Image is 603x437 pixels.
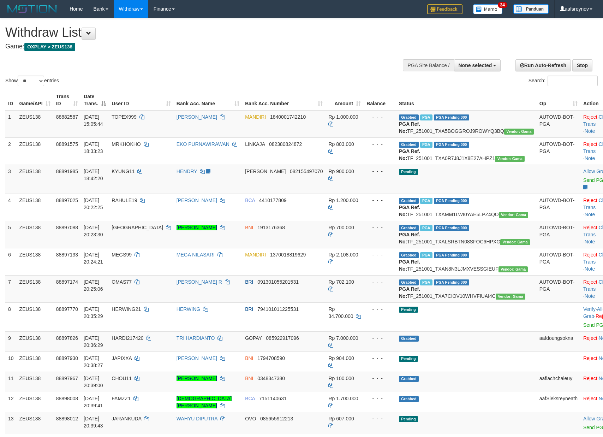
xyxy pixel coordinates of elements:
a: Note [585,239,595,244]
span: Vendor URL: https://trx31.1velocity.biz [500,239,530,245]
span: [DATE] 20:35:29 [84,306,103,319]
span: Pending [399,416,418,422]
td: ZEUS138 [17,275,53,302]
td: 3 [5,165,17,194]
span: Marked by aafsolysreylen [420,252,432,258]
span: Copy 1794708590 to clipboard [257,355,285,361]
b: PGA Ref. No: [399,259,420,272]
span: MEGS99 [112,252,132,258]
td: 8 [5,302,17,331]
span: Rp 904.000 [328,355,354,361]
span: 88897967 [56,376,78,381]
span: Grabbed [399,252,419,258]
span: BRI [245,279,253,285]
td: aafSieksreyneath [537,392,580,412]
a: HENDRY [177,169,197,174]
span: 88891575 [56,141,78,147]
span: Copy 794101011225531 to clipboard [257,306,299,312]
a: Reject [583,279,597,285]
div: - - - [366,395,393,402]
a: Reject [583,396,597,401]
span: Rp 803.000 [328,141,354,147]
td: AUTOWD-BOT-PGA [537,137,580,165]
span: Grabbed [399,142,419,148]
th: Date Trans.: activate to sort column descending [81,90,109,110]
td: 12 [5,392,17,412]
span: Copy 082380824872 to clipboard [269,141,302,147]
td: ZEUS138 [17,331,53,352]
a: HERWING [177,306,200,312]
span: Copy 4410177809 to clipboard [259,197,287,203]
span: Grabbed [399,279,419,285]
span: CHOU11 [112,376,132,381]
b: PGA Ref. No: [399,205,420,217]
div: - - - [366,141,393,148]
span: 34 [498,2,507,8]
td: 7 [5,275,17,302]
a: [PERSON_NAME] R [177,279,222,285]
a: Note [585,128,595,134]
img: Feedback.jpg [427,4,462,14]
span: 88897930 [56,355,78,361]
span: OXPLAY > ZEUS138 [24,43,75,51]
td: ZEUS138 [17,194,53,221]
span: Rp 7.000.000 [328,335,358,341]
span: Copy 7151140631 to clipboard [259,396,287,401]
b: PGA Ref. No: [399,121,420,134]
td: TF_251001_TXA0R7J8J1X8E27AHPZ1 [396,137,537,165]
a: Reject [583,225,597,230]
span: [DATE] 20:39:43 [84,416,103,429]
label: Show entries [5,76,59,86]
td: TF_251001_TXAMM1LWI0YAE5LPZ4QO [396,194,537,221]
div: - - - [366,224,393,231]
b: PGA Ref. No: [399,232,420,244]
span: BNI [245,355,253,361]
span: Pending [399,356,418,362]
span: Vendor URL: https://trx31.1velocity.biz [499,212,529,218]
span: Copy 082155497070 to clipboard [290,169,323,174]
span: 88897826 [56,335,78,341]
span: Copy 091301055201531 to clipboard [257,279,299,285]
span: None selected [459,63,492,68]
td: ZEUS138 [17,221,53,248]
span: PGA Pending [434,252,469,258]
span: Pending [399,307,418,313]
span: KYUNG11 [112,169,135,174]
span: Rp 34.700.000 [328,306,353,319]
span: Rp 1.700.000 [328,396,358,401]
a: Verify [583,306,596,312]
span: Rp 1.200.000 [328,197,358,203]
th: Game/API: activate to sort column ascending [17,90,53,110]
span: [DATE] 20:39:00 [84,376,103,388]
span: BNI [245,225,253,230]
th: ID [5,90,17,110]
span: [DATE] 20:38:27 [84,355,103,368]
a: Stop [572,59,592,71]
span: Vendor URL: https://trx31.1velocity.biz [504,129,534,135]
td: ZEUS138 [17,110,53,138]
span: Grabbed [399,396,419,402]
span: 88882587 [56,114,78,120]
span: Marked by aafnoeunsreypich [420,198,432,204]
span: 88897174 [56,279,78,285]
span: [DATE] 20:39:41 [84,396,103,408]
th: User ID: activate to sort column ascending [109,90,174,110]
span: JARANKUDA [112,416,141,421]
a: Run Auto-Refresh [515,59,571,71]
div: - - - [366,415,393,422]
div: PGA Site Balance / [403,59,454,71]
td: 4 [5,194,17,221]
span: [DATE] 20:22:25 [84,197,103,210]
span: [DATE] 20:36:29 [84,335,103,348]
th: Op: activate to sort column ascending [537,90,580,110]
span: [DATE] 20:23:30 [84,225,103,237]
a: Reject [583,355,597,361]
div: - - - [366,113,393,120]
span: Marked by aafnoeunsreypich [420,114,432,120]
a: Note [585,212,595,217]
span: [GEOGRAPHIC_DATA] [112,225,163,230]
span: [DATE] 15:05:44 [84,114,103,127]
div: - - - [366,278,393,285]
a: [PERSON_NAME] [177,225,217,230]
span: Grabbed [399,114,419,120]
